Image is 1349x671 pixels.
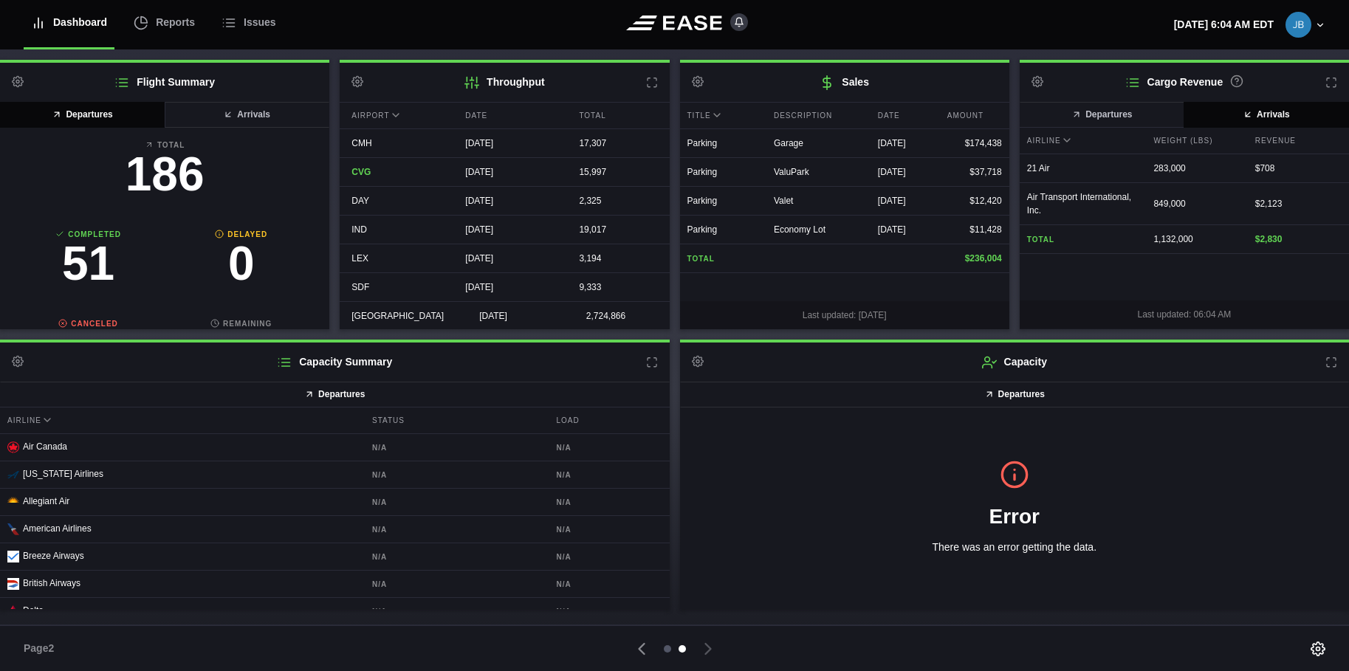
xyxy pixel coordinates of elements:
div: $11,428 [947,223,1002,236]
div: Weight (lbs) [1146,128,1247,154]
b: N/A [372,524,538,535]
span: Page 2 [24,641,61,656]
b: N/A [372,579,538,590]
div: $12,420 [947,194,1002,207]
a: Delayed0 [165,229,317,295]
b: N/A [372,606,538,617]
b: Canceled [12,318,165,329]
p: There was an error getting the data. [704,540,1326,555]
div: [DATE] [453,187,555,215]
button: Arrivals [1184,102,1349,128]
div: 17,307 [567,129,669,157]
span: [US_STATE] Airlines [23,469,103,479]
div: 283,000 [1146,154,1247,182]
div: [DATE] [878,165,933,179]
div: 849,000 [1146,190,1247,218]
div: Airport [340,103,442,128]
div: 2,724,866 [574,302,670,330]
div: Load [549,407,670,433]
h3: 186 [12,151,317,198]
div: [DATE] [878,137,933,150]
span: British Airways [23,578,80,588]
div: [DATE] [453,216,555,244]
b: Total [687,253,759,264]
b: N/A [557,442,662,453]
div: [DATE] [467,302,563,330]
a: Completed51 [12,229,165,295]
b: N/A [557,497,662,508]
b: Remaining [165,318,317,329]
div: Last updated: 06:04 AM [1020,300,1349,328]
div: Parking [687,194,759,207]
span: Delta [23,605,44,616]
b: Total [1027,234,1139,245]
div: Status [365,407,546,433]
button: Departures [1020,102,1185,128]
div: 19,017 [567,216,669,244]
div: [DATE] [453,129,555,157]
b: N/A [372,442,538,453]
div: Date [453,103,555,128]
div: Title [680,103,766,128]
div: Parking [687,137,759,150]
h1: Error [704,501,1326,532]
div: 15,997 [567,158,669,186]
b: N/A [372,497,538,508]
div: LEX [340,244,442,272]
div: $37,718 [947,165,1002,179]
div: [DATE] [878,223,933,236]
div: SDF [340,273,442,301]
div: Parking [687,165,759,179]
b: N/A [557,606,662,617]
img: 74ad5be311c8ae5b007de99f4e979312 [1286,12,1311,38]
b: Total [12,140,317,151]
h2: Cargo Revenue [1020,63,1349,102]
div: IND [340,216,442,244]
div: Garage [774,137,863,150]
div: Total [567,103,669,128]
div: $174,438 [947,137,1002,150]
a: Canceled0 [12,318,165,384]
b: N/A [372,469,538,481]
h3: 51 [12,240,165,287]
span: CVG [351,167,371,177]
b: N/A [557,469,662,481]
div: Airline [1020,128,1147,154]
div: Economy Lot [774,223,863,236]
a: Total186 [12,140,317,205]
b: N/A [557,551,662,562]
b: Completed [12,229,165,240]
div: Amount [940,103,1009,128]
h2: Sales [680,63,1009,102]
p: [DATE] 6:04 AM EDT [1174,17,1274,32]
div: Air Transport International, Inc. [1020,183,1147,224]
div: Last updated: [DATE] [680,301,1009,329]
div: [DATE] [453,158,555,186]
div: Parking [687,223,759,236]
div: Revenue [1248,128,1349,154]
div: $ 2,830 [1255,233,1342,246]
div: DAY [340,187,442,215]
div: [DATE] [453,244,555,272]
h3: 0 [165,240,317,287]
div: Date [871,103,940,128]
b: N/A [372,551,538,562]
div: 1,132,000 [1146,225,1247,253]
b: Delayed [165,229,317,240]
div: 21 Air [1020,154,1147,182]
div: [GEOGRAPHIC_DATA] [340,302,456,330]
b: N/A [557,579,662,590]
span: Allegiant Air [23,496,69,506]
span: Breeze Airways [23,551,84,561]
div: $ 2,123 [1255,197,1342,210]
div: 3,194 [567,244,669,272]
div: [DATE] [878,194,933,207]
div: Valet [774,194,863,207]
div: ValuPark [774,165,863,179]
h2: Throughput [340,63,669,102]
a: Remaining135 [165,318,317,384]
b: N/A [557,524,662,535]
div: 9,333 [567,273,669,301]
div: [DATE] [453,273,555,301]
div: CMH [340,129,442,157]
